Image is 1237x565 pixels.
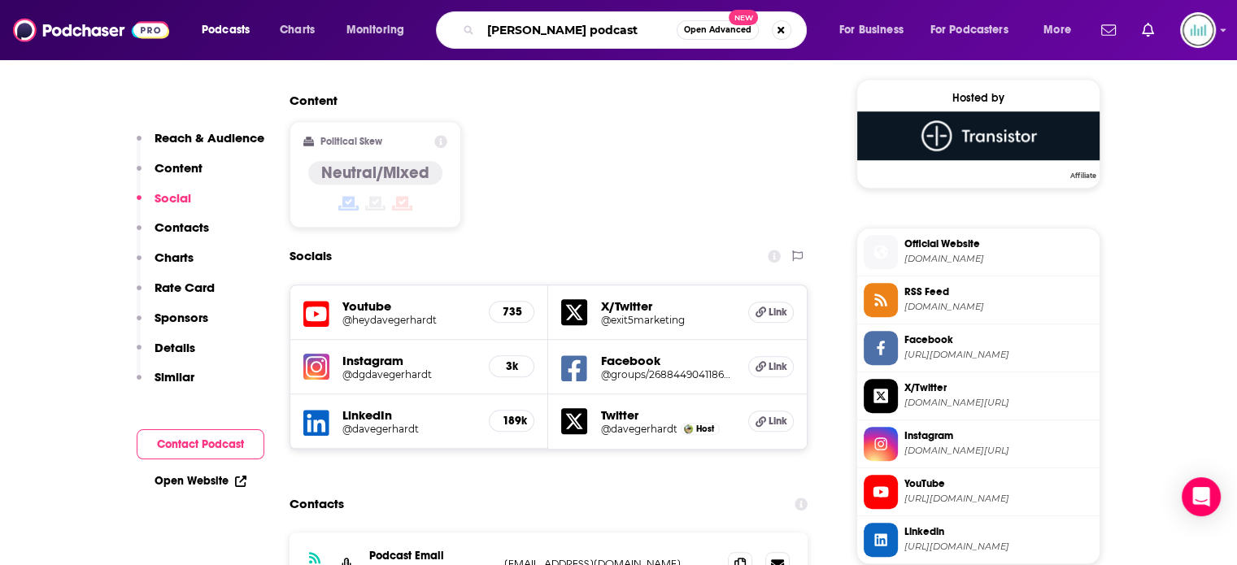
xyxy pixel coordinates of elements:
[904,524,1093,539] span: Linkedin
[1180,12,1216,48] span: Logged in as podglomerate
[342,314,477,326] a: @heydavegerhardt
[1095,16,1122,44] a: Show notifications dropdown
[920,17,1032,43] button: open menu
[369,549,491,563] p: Podcast Email
[346,19,404,41] span: Monitoring
[677,20,759,40] button: Open AdvancedNew
[748,356,794,377] a: Link
[1182,477,1221,516] div: Open Intercom Messenger
[904,332,1093,347] span: Facebook
[155,219,209,235] p: Contacts
[1043,19,1071,41] span: More
[600,298,735,314] h5: X/Twitter
[748,302,794,323] a: Link
[155,310,208,325] p: Sponsors
[1180,12,1216,48] img: User Profile
[503,359,520,373] h5: 3k
[904,301,1093,313] span: feeds.transistor.fm
[137,310,208,340] button: Sponsors
[290,93,795,108] h2: Content
[481,17,677,43] input: Search podcasts, credits, & more...
[137,369,194,399] button: Similar
[930,19,1008,41] span: For Podcasters
[769,415,787,428] span: Link
[828,17,924,43] button: open menu
[137,429,264,459] button: Contact Podcast
[155,369,194,385] p: Similar
[864,523,1093,557] a: Linkedin[URL][DOMAIN_NAME]
[290,489,344,519] h2: Contacts
[303,354,329,380] img: iconImage
[904,541,1093,553] span: https://www.linkedin.com/in/davegerhardt
[1067,171,1100,180] span: Affiliate
[904,380,1093,395] span: X/Twitter
[155,474,246,488] a: Open Website
[137,160,203,190] button: Content
[155,130,264,146] p: Reach & Audience
[13,15,169,46] img: Podchaser - Follow, Share and Rate Podcasts
[155,250,194,265] p: Charts
[864,427,1093,461] a: Instagram[DOMAIN_NAME][URL]
[342,353,477,368] h5: Instagram
[137,280,215,310] button: Rate Card
[769,360,787,373] span: Link
[1135,16,1161,44] a: Show notifications dropdown
[904,476,1093,491] span: YouTube
[155,190,191,206] p: Social
[904,428,1093,443] span: Instagram
[904,237,1093,251] span: Official Website
[137,130,264,160] button: Reach & Audience
[503,305,520,319] h5: 735
[904,285,1093,299] span: RSS Feed
[280,19,315,41] span: Charts
[684,424,693,433] img: Dave Gerhardt
[342,368,477,380] a: @dgdavegerhardt
[696,424,714,434] span: Host
[857,91,1100,105] div: Hosted by
[600,314,735,326] h5: @exit5marketing
[137,250,194,280] button: Charts
[290,241,332,272] h2: Socials
[190,17,271,43] button: open menu
[137,190,191,220] button: Social
[342,407,477,423] h5: LinkedIn
[600,368,735,380] a: @groups/268844904118600
[904,397,1093,409] span: twitter.com/exit5marketing
[600,423,677,435] a: @davegerhardt
[155,280,215,295] p: Rate Card
[857,111,1100,178] a: Transistor
[600,407,735,423] h5: Twitter
[1180,12,1216,48] button: Show profile menu
[137,340,195,370] button: Details
[1032,17,1091,43] button: open menu
[320,136,382,147] h2: Political Skew
[864,331,1093,365] a: Facebook[URL][DOMAIN_NAME]
[202,19,250,41] span: Podcasts
[342,298,477,314] h5: Youtube
[600,353,735,368] h5: Facebook
[342,423,477,435] a: @davegerhardt
[864,379,1093,413] a: X/Twitter[DOMAIN_NAME][URL]
[748,411,794,432] a: Link
[503,414,520,428] h5: 189k
[729,10,758,25] span: New
[864,475,1093,509] a: YouTube[URL][DOMAIN_NAME]
[137,219,209,250] button: Contacts
[451,11,822,49] div: Search podcasts, credits, & more...
[864,283,1093,317] a: RSS Feed[DOMAIN_NAME]
[335,17,425,43] button: open menu
[904,253,1093,265] span: exitfive.com
[769,306,787,319] span: Link
[904,349,1093,361] span: https://www.facebook.com/groups/268844904118600
[684,26,751,34] span: Open Advanced
[904,445,1093,457] span: instagram.com/dgdavegerhardt
[857,111,1100,160] img: Transistor
[904,493,1093,505] span: https://www.youtube.com/@heydavegerhardt
[839,19,904,41] span: For Business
